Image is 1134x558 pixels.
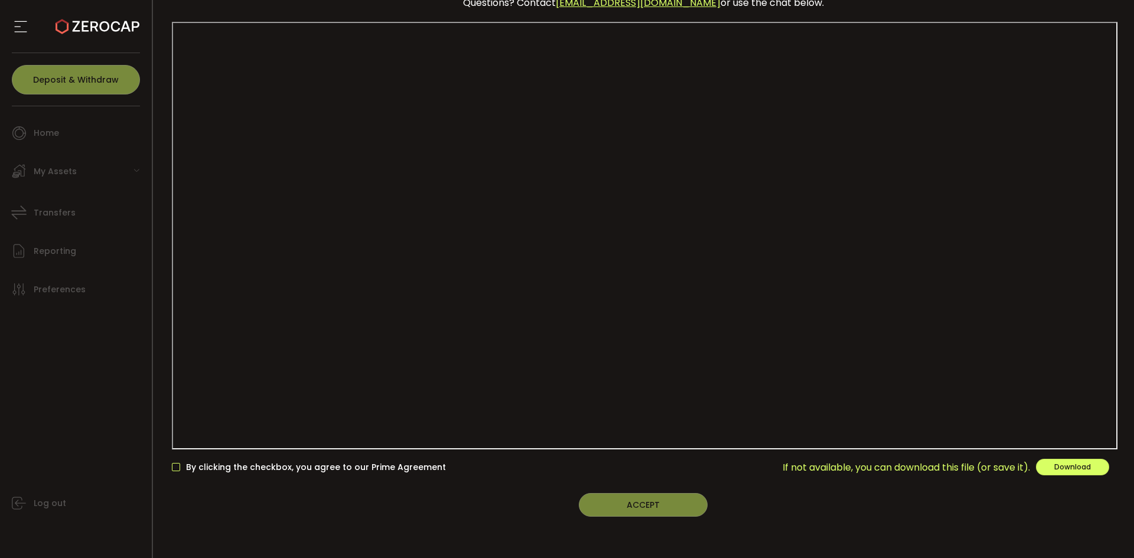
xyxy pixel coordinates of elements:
span: Reporting [34,243,76,260]
span: Download [1054,462,1091,472]
button: ACCEPT [579,493,708,517]
span: By clicking the checkbox, you agree to our Prime Agreement [180,462,446,473]
span: Preferences [34,281,86,298]
span: If not available, you can download this file (or save it). [783,460,1030,475]
iframe: Chat Widget [1075,501,1134,558]
span: Log out [34,495,66,512]
span: Deposit & Withdraw [33,76,119,84]
button: Deposit & Withdraw [12,65,140,94]
span: My Assets [34,163,77,180]
span: Transfers [34,204,76,221]
button: Download [1036,459,1109,475]
span: Home [34,125,59,142]
span: ACCEPT [627,499,660,511]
